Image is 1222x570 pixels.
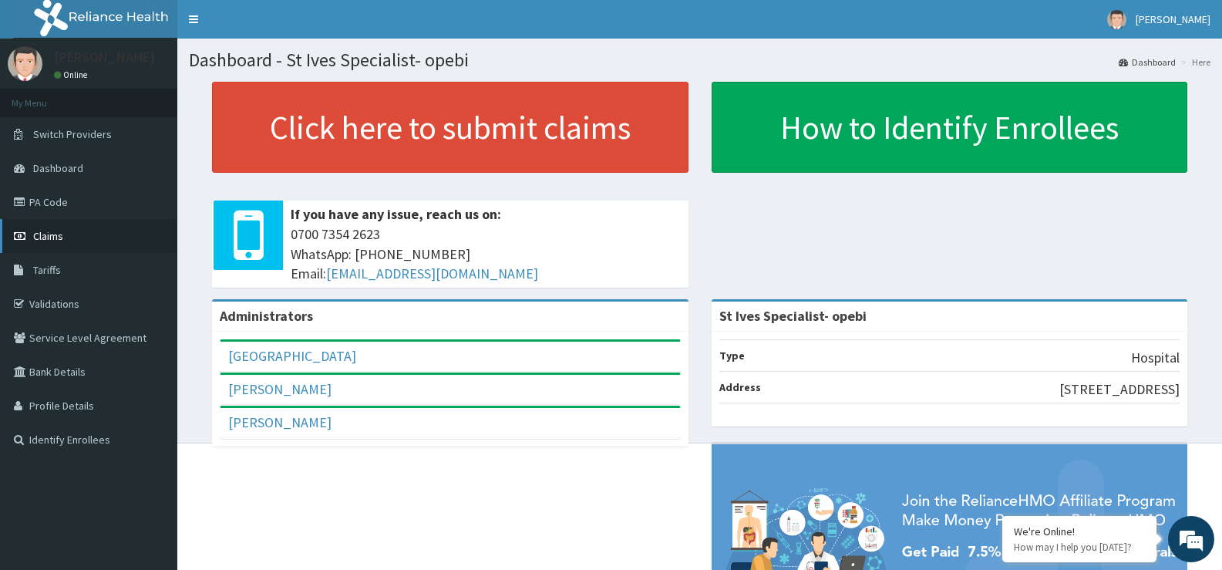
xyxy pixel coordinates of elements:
span: Switch Providers [33,127,112,141]
span: 0700 7354 2623 WhatsApp: [PHONE_NUMBER] Email: [291,224,681,284]
span: Claims [33,229,63,243]
a: How to Identify Enrollees [712,82,1188,173]
a: Online [54,69,91,80]
p: [STREET_ADDRESS] [1059,379,1180,400]
p: Hospital [1131,348,1180,368]
b: Address [719,380,761,394]
span: Tariffs [33,263,61,277]
p: How may I help you today? [1014,541,1145,554]
a: [EMAIL_ADDRESS][DOMAIN_NAME] [326,265,538,282]
a: Click here to submit claims [212,82,688,173]
a: [GEOGRAPHIC_DATA] [228,347,356,365]
a: [PERSON_NAME] [228,413,332,431]
p: [PERSON_NAME] [54,50,155,64]
li: Here [1177,56,1210,69]
b: If you have any issue, reach us on: [291,205,501,223]
span: Dashboard [33,161,83,175]
strong: St Ives Specialist- opebi [719,307,867,325]
a: [PERSON_NAME] [228,380,332,398]
img: User Image [1107,10,1126,29]
div: We're Online! [1014,524,1145,538]
a: Dashboard [1119,56,1176,69]
h1: Dashboard - St Ives Specialist- opebi [189,50,1210,70]
b: Administrators [220,307,313,325]
img: User Image [8,46,42,81]
span: [PERSON_NAME] [1136,12,1210,26]
b: Type [719,349,745,363]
